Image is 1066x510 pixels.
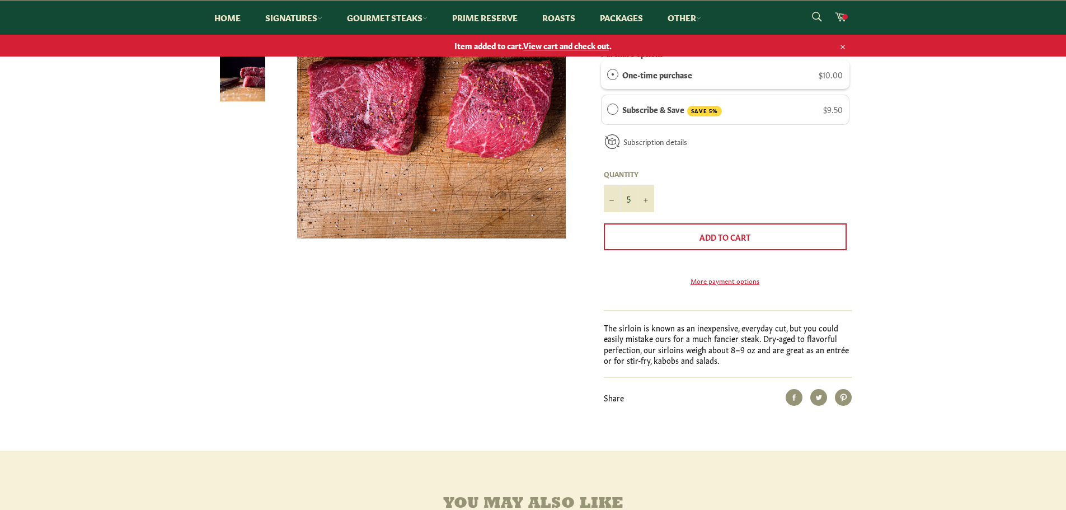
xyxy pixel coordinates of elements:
a: Packages [589,1,654,35]
label: One-time purchase [622,68,692,81]
a: Signatures [254,1,334,35]
span: SAVE 5% [687,106,722,116]
a: Other [656,1,712,35]
a: Subscription details [623,136,687,147]
button: Add to Cart [604,223,847,250]
button: Reduce item quantity by one [604,185,621,212]
a: Prime Reserve [441,1,529,35]
span: Item added to cart. . [203,40,863,51]
img: Sirloin [220,56,265,101]
label: Quantity [604,169,654,179]
div: One-time purchase [607,68,618,81]
span: $9.50 [823,104,843,115]
a: More payment options [604,276,847,286]
span: Share [604,392,624,403]
span: View cart and check out [523,40,609,51]
span: Add to Cart [699,231,750,242]
p: The sirloin is known as an inexpensive, everyday cut, but you could easily mistake ours for a muc... [604,322,852,366]
span: $10.00 [819,69,843,80]
a: Roasts [531,1,586,35]
a: Gourmet Steaks [336,1,439,35]
a: Item added to cart.View cart and check out. [203,35,863,57]
div: Subscribe & Save [607,103,618,115]
button: Increase item quantity by one [637,185,654,212]
a: Home [203,1,252,35]
label: Subscribe & Save [622,103,722,116]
